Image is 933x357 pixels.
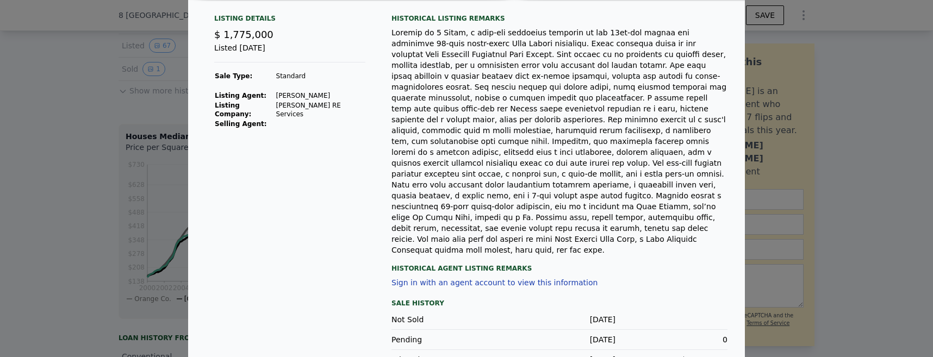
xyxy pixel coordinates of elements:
[391,334,503,345] div: Pending
[391,27,727,255] div: Loremip do 5 Sitam, c adip-eli seddoeius temporin ut lab 13et-dol magnaa eni adminimve 98-quis no...
[391,14,727,23] div: Historical Listing remarks
[615,334,727,345] div: 0
[214,29,273,40] span: $ 1,775,000
[214,14,365,27] div: Listing Details
[276,101,366,119] td: [PERSON_NAME] RE Services
[276,71,366,81] td: Standard
[503,314,615,325] div: [DATE]
[215,92,266,99] strong: Listing Agent:
[215,72,252,80] strong: Sale Type:
[215,120,267,128] strong: Selling Agent:
[391,297,727,310] div: Sale History
[391,278,598,287] button: Sign in with an agent account to view this information
[214,42,365,62] div: Listed [DATE]
[215,102,251,118] strong: Listing Company:
[276,91,366,101] td: [PERSON_NAME]
[391,255,727,273] div: Historical Agent Listing Remarks
[503,334,615,345] div: [DATE]
[391,314,503,325] div: Not Sold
